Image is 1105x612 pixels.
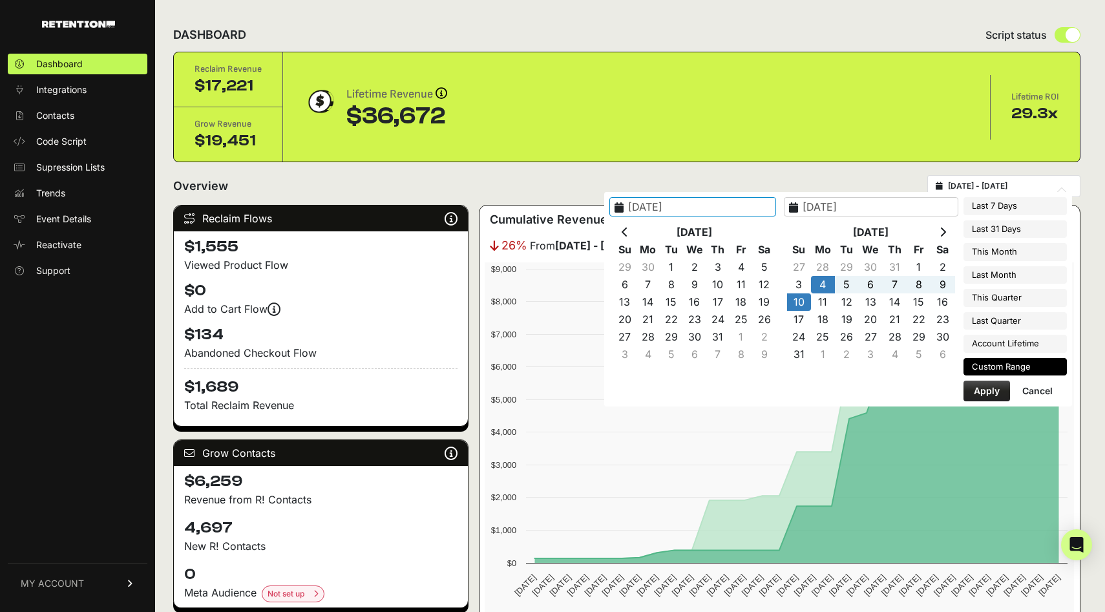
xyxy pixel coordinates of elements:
td: 7 [637,276,660,293]
td: 6 [859,276,883,293]
text: [DATE] [688,573,713,598]
a: Reactivate [8,235,147,255]
text: $0 [507,558,516,568]
th: Su [613,241,637,259]
li: Account Lifetime [963,335,1067,353]
span: From [530,238,636,253]
div: Meta Audience [184,585,458,602]
a: Trends [8,183,147,204]
span: Code Script [36,135,87,148]
div: Reclaim Flows [174,206,468,231]
td: 20 [859,311,883,328]
text: [DATE] [618,573,643,598]
span: Support [36,264,70,277]
td: 14 [637,293,660,311]
td: 29 [907,328,931,346]
span: Contacts [36,109,74,122]
td: 9 [683,276,706,293]
h4: $134 [184,324,458,345]
a: MY ACCOUNT [8,564,147,603]
td: 26 [835,328,859,346]
h2: DASHBOARD [173,26,246,44]
td: 2 [753,328,776,346]
text: [DATE] [827,573,852,598]
li: Custom Range [963,358,1067,376]
td: 21 [883,311,907,328]
td: 31 [787,346,811,363]
button: Apply [963,381,1010,401]
span: Integrations [36,83,87,96]
span: Event Details [36,213,91,226]
td: 1 [730,328,753,346]
text: [DATE] [583,573,608,598]
h2: Overview [173,177,228,195]
td: 30 [859,259,883,276]
td: 5 [660,346,683,363]
a: Event Details [8,209,147,229]
th: Sa [753,241,776,259]
li: This Quarter [963,289,1067,307]
th: Th [706,241,730,259]
text: [DATE] [985,573,1010,598]
span: 26% [501,237,527,255]
text: [DATE] [722,573,748,598]
text: [DATE] [1002,573,1027,598]
text: [DATE] [862,573,887,598]
div: Open Intercom Messenger [1061,529,1092,560]
text: [DATE] [792,573,817,598]
td: 15 [660,293,683,311]
text: [DATE] [531,573,556,598]
strong: [DATE] - [DATE] [555,239,636,252]
h4: $1,689 [184,368,458,397]
td: 12 [753,276,776,293]
td: 22 [660,311,683,328]
td: 28 [883,328,907,346]
td: 29 [660,328,683,346]
text: [DATE] [600,573,626,598]
td: 8 [907,276,931,293]
td: 9 [753,346,776,363]
text: [DATE] [740,573,765,598]
div: $19,451 [195,131,262,151]
div: Reclaim Revenue [195,63,262,76]
li: This Month [963,243,1067,261]
text: $4,000 [491,427,516,437]
h4: 0 [184,564,458,585]
td: 5 [753,259,776,276]
span: Script status [985,27,1047,43]
text: $7,000 [491,330,516,339]
td: 19 [753,293,776,311]
text: [DATE] [705,573,730,598]
td: 1 [811,346,835,363]
th: We [683,241,706,259]
li: Last Quarter [963,312,1067,330]
div: Add to Cart Flow [184,301,458,317]
th: Su [787,241,811,259]
td: 3 [613,346,637,363]
td: 4 [730,259,753,276]
td: 13 [859,293,883,311]
text: [DATE] [653,573,678,598]
td: 13 [613,293,637,311]
td: 18 [811,311,835,328]
td: 27 [859,328,883,346]
td: 29 [613,259,637,276]
a: Supression Lists [8,157,147,178]
th: Tu [835,241,859,259]
h3: Cumulative Revenue [490,211,607,229]
div: Abandoned Checkout Flow [184,345,458,361]
td: 30 [683,328,706,346]
td: 1 [907,259,931,276]
td: 8 [660,276,683,293]
td: 30 [931,328,954,346]
text: [DATE] [879,573,905,598]
text: [DATE] [897,573,922,598]
td: 2 [683,259,706,276]
li: Last Month [963,266,1067,284]
a: Integrations [8,79,147,100]
div: Grow Contacts [174,440,468,466]
td: 4 [883,346,907,363]
td: 3 [706,259,730,276]
text: [DATE] [548,573,573,598]
li: Last 7 Days [963,197,1067,215]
